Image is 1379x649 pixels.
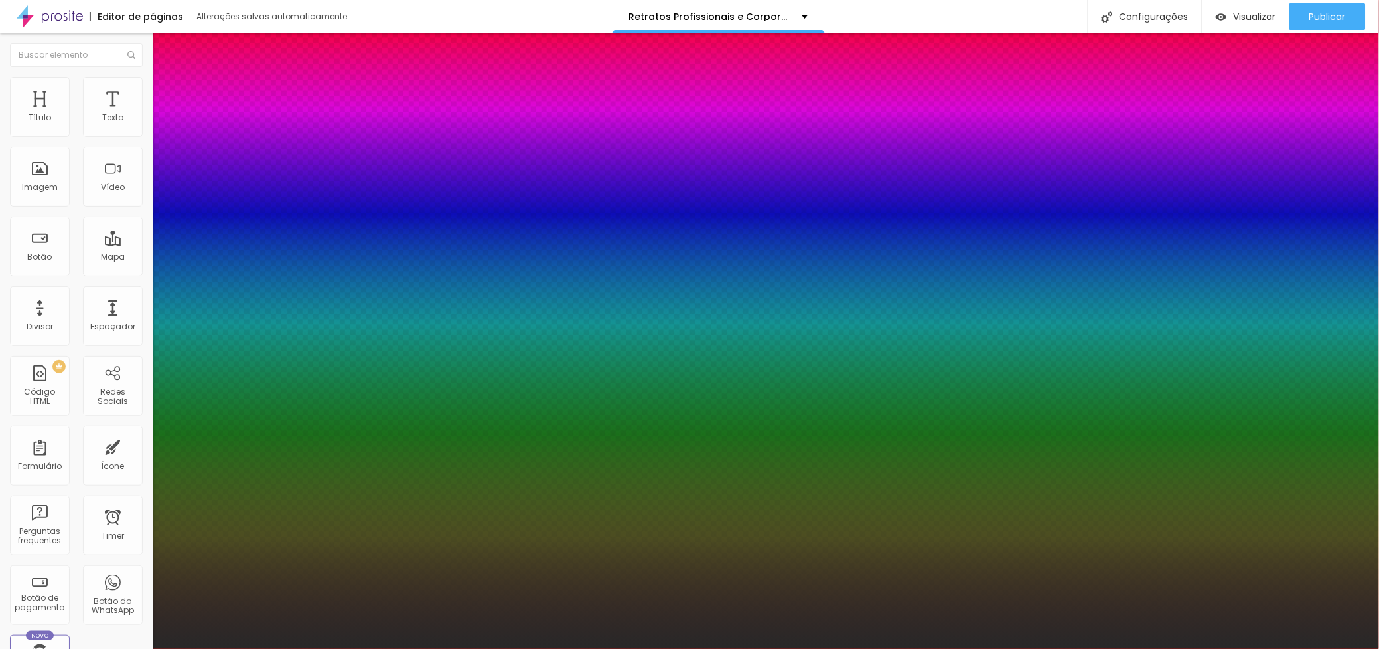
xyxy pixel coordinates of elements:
[1102,11,1113,23] img: Icone
[629,12,792,21] p: Retratos Profissionais e Corporativos no [GEOGRAPHIC_DATA] | [PERSON_NAME]
[102,113,123,122] div: Texto
[13,593,66,612] div: Botão de pagamento
[1289,3,1366,30] button: Publicar
[1216,11,1227,23] img: view-1.svg
[101,183,125,192] div: Vídeo
[127,51,135,59] img: Icone
[13,527,66,546] div: Perguntas frequentes
[10,43,143,67] input: Buscar elemento
[28,252,52,262] div: Botão
[1202,3,1289,30] button: Visualizar
[27,322,53,331] div: Divisor
[18,462,62,471] div: Formulário
[29,113,51,122] div: Título
[196,13,349,21] div: Alterações salvas automaticamente
[90,12,183,21] div: Editor de páginas
[86,387,139,407] div: Redes Sociais
[90,322,135,331] div: Espaçador
[86,597,139,616] div: Botão do WhatsApp
[102,531,124,541] div: Timer
[13,387,66,407] div: Código HTML
[22,183,58,192] div: Imagem
[1234,11,1276,22] span: Visualizar
[101,252,125,262] div: Mapa
[1309,11,1346,22] span: Publicar
[26,631,54,640] div: Novo
[102,462,125,471] div: Ícone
